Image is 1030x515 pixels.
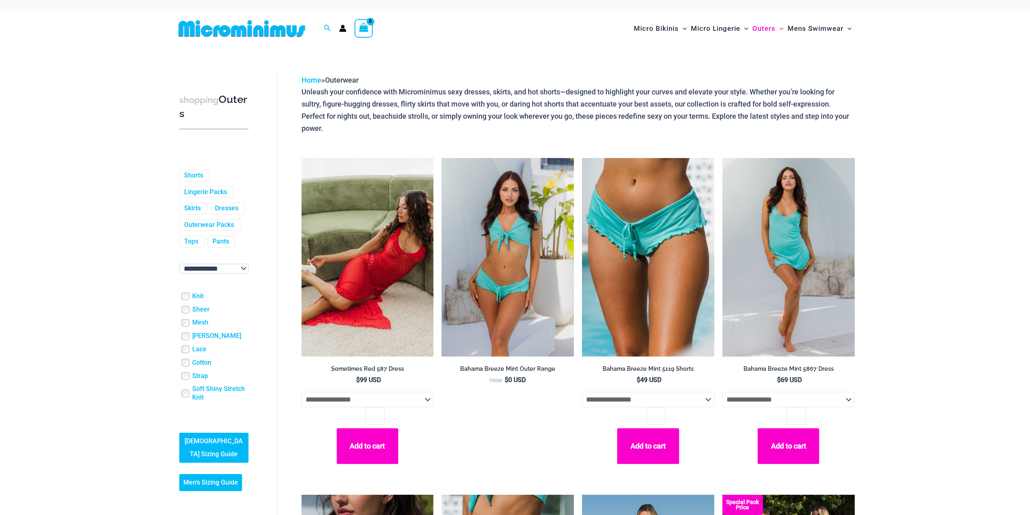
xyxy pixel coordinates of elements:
[302,365,434,376] a: Sometimes Red 587 Dress
[302,86,855,134] p: Unleash your confidence with Microminimus sexy dresses, skirts, and hot shorts—designed to highli...
[758,428,819,464] button: Add to cart
[339,25,346,32] a: Account icon link
[777,376,802,384] bdi: 69 USD
[490,378,503,383] span: From:
[325,76,359,84] span: Outerwear
[786,16,854,41] a: Mens SwimwearMenu ToggleMenu Toggle
[505,376,508,384] span: $
[740,18,748,39] span: Menu Toggle
[212,237,229,246] a: Pants
[631,15,855,42] nav: Site Navigation
[179,95,219,105] span: shopping
[175,19,308,38] img: MM SHOP LOGO FLAT
[192,332,241,340] a: [PERSON_NAME]
[582,365,714,376] a: Bahama Breeze Mint 5119 Shorts
[679,18,687,39] span: Menu Toggle
[777,376,781,384] span: $
[192,292,204,301] a: Knit
[442,365,574,373] h2: Bahama Breeze Mint Outer Range
[788,18,843,39] span: Mens Swimwear
[750,16,786,41] a: OutersMenu ToggleMenu Toggle
[646,407,665,424] input: Product quantity
[192,318,208,327] a: Mesh
[786,407,805,424] input: Product quantity
[356,376,381,384] bdi: 99 USD
[302,76,321,84] a: Home
[442,365,574,376] a: Bahama Breeze Mint Outer Range
[722,158,855,357] img: Bahama Breeze Mint 5867 Dress 01
[722,158,855,357] a: Bahama Breeze Mint 5867 Dress 01Bahama Breeze Mint 5867 Dress 03Bahama Breeze Mint 5867 Dress 03
[722,500,763,510] b: Special Pack Price
[302,158,434,357] a: Sometimes Red 587 Dress 10Sometimes Red 587 Dress 09Sometimes Red 587 Dress 09
[179,433,248,463] a: [DEMOGRAPHIC_DATA] Sizing Guide
[356,376,360,384] span: $
[637,376,640,384] span: $
[355,19,373,38] a: View Shopping Cart, empty
[637,376,661,384] bdi: 49 USD
[691,18,740,39] span: Micro Lingerie
[324,24,331,34] a: Search icon link
[215,204,238,213] a: Dresses
[689,16,750,41] a: Micro LingerieMenu ToggleMenu Toggle
[302,365,434,373] h2: Sometimes Red 587 Dress
[634,18,679,39] span: Micro Bikinis
[582,365,714,373] h2: Bahama Breeze Mint 5119 Shorts
[179,474,242,491] a: Men’s Sizing Guide
[505,376,526,384] bdi: 0 USD
[184,188,227,197] a: Lingerie Packs
[582,158,714,357] a: Bahama Breeze Mint 5119 Shorts 01Bahama Breeze Mint 5119 Shorts 02Bahama Breeze Mint 5119 Shorts 02
[192,345,206,354] a: Lace
[302,158,434,357] img: Sometimes Red 587 Dress 10
[752,18,775,39] span: Outers
[302,76,359,84] span: »
[843,18,852,39] span: Menu Toggle
[722,365,855,376] a: Bahama Breeze Mint 5867 Dress
[184,237,198,246] a: Tops
[632,16,689,41] a: Micro BikinisMenu ToggleMenu Toggle
[184,171,203,180] a: Shorts
[775,18,784,39] span: Menu Toggle
[365,407,384,424] input: Product quantity
[184,221,234,229] a: Outerwear Packs
[192,385,248,402] a: Soft Shiny Stretch Knit
[179,264,248,274] select: wpc-taxonomy-pa_color-745982
[617,428,679,464] button: Add to cart
[192,306,210,314] a: Sheer
[442,158,574,357] img: Bahama Breeze Mint 9116 Crop Top 5119 Shorts 01v2
[179,93,248,121] h3: Outers
[192,372,208,380] a: Strap
[192,359,211,367] a: Cotton
[582,158,714,357] img: Bahama Breeze Mint 5119 Shorts 01
[337,428,398,464] button: Add to cart
[184,204,201,213] a: Skirts
[722,365,855,373] h2: Bahama Breeze Mint 5867 Dress
[442,158,574,357] a: Bahama Breeze Mint 9116 Crop Top 5119 Shorts 01v2Bahama Breeze Mint 9116 Crop Top 5119 Shorts 04v...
